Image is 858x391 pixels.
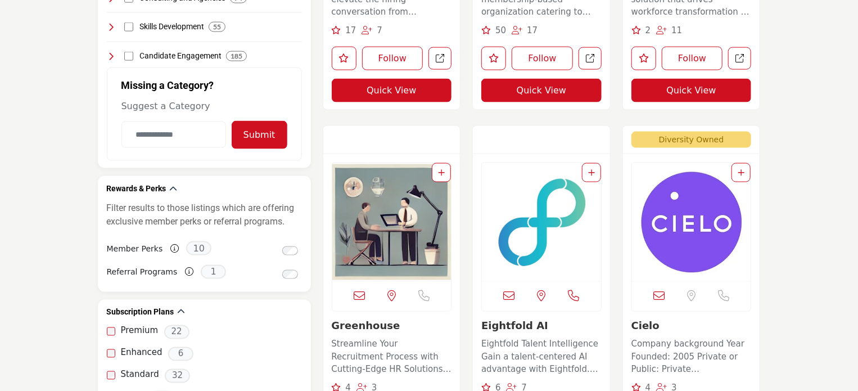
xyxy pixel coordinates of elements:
h3: Cielo [631,320,752,332]
input: select Premium checkbox [107,327,115,336]
a: Open Listing in new tab [482,163,601,281]
h2: Missing a Category? [121,79,287,100]
span: 11 [671,25,682,35]
h2: Rewards & Perks [107,183,166,195]
a: Add To List [588,168,595,177]
p: Eightfold Talent Intelligence Gain a talent-centered AI advantage with Eightfold. Purpose-built A... [481,338,602,376]
button: Like listing [332,47,356,70]
p: Filter results to those listings which are offering exclusive member perks or referral programs. [107,201,302,228]
span: Suggest a Category [121,101,210,111]
a: Greenhouse [332,320,400,332]
input: Category Name [121,122,226,148]
h4: Skills Development: Programs and platforms focused on the development and enhancement of professi... [139,21,204,33]
button: Submit [232,121,287,149]
a: Company background Year Founded: 2005 Private or Public: Private Headquarters: [GEOGRAPHIC_DATA],... [631,335,752,376]
a: Open Listing in new tab [332,163,451,281]
h3: Eightfold AI [481,320,602,332]
input: Select Candidate Engagement checkbox [124,52,133,61]
img: Eightfold AI [482,163,601,281]
input: select Standard checkbox [107,371,115,380]
button: Like listing [481,47,506,70]
span: 17 [527,25,538,35]
span: 17 [345,25,356,35]
span: 1 [201,265,226,279]
label: Referral Programs [107,263,178,282]
img: Cielo [632,163,751,281]
span: 7 [377,25,383,35]
input: Switch to Referral Programs [282,270,298,279]
button: Like listing [631,47,656,70]
p: Streamline Your Recruitment Process with Cutting-Edge HR Solutions This company is a leader in th... [332,338,452,376]
span: 22 [164,325,189,339]
b: 55 [213,23,221,31]
button: Follow [362,47,423,70]
i: Recommendations [481,26,491,34]
span: Diversity Owned [631,132,752,148]
label: Premium [121,325,159,338]
a: Streamline Your Recruitment Process with Cutting-Edge HR Solutions This company is a leader in th... [332,335,452,376]
a: Add To List [738,168,744,177]
a: Open Listing in new tab [632,163,751,281]
i: Recommendations [631,26,641,34]
h2: Subscription Plans [107,307,174,318]
p: Company background Year Founded: 2005 Private or Public: Private Headquarters: [GEOGRAPHIC_DATA],... [631,338,752,376]
a: Cielo [631,320,660,332]
span: 32 [165,369,190,383]
div: 55 Results For Skills Development [209,22,225,32]
a: Eightfold Talent Intelligence Gain a talent-centered AI advantage with Eightfold. Purpose-built A... [481,335,602,376]
button: Quick View [631,79,752,102]
label: Member Perks [107,239,163,259]
h4: Candidate Engagement: Strategies and tools for maintaining active and engaging interactions with ... [139,51,222,62]
div: Followers [512,24,538,37]
label: Enhanced [121,347,162,359]
i: Recommendations [332,26,341,34]
input: select Enhanced checkbox [107,349,115,358]
div: Followers [656,24,682,37]
button: Follow [512,47,573,70]
span: 6 [168,347,193,361]
label: Standard [121,368,159,381]
a: Open talentneuron in new tab [728,47,751,70]
button: Quick View [481,79,602,102]
b: 185 [231,52,242,60]
a: Open hirevue in new tab [428,47,451,70]
span: 50 [495,25,506,35]
input: Select Skills Development checkbox [124,23,133,32]
h3: Greenhouse [332,320,452,332]
input: Switch to Member Perks [282,246,298,255]
span: 10 [186,241,211,255]
a: Eightfold AI [481,320,548,332]
a: Open CareerXroads in new tab [579,47,602,70]
button: Quick View [332,79,452,102]
div: 185 Results For Candidate Engagement [226,51,247,61]
div: Followers [362,24,383,37]
span: 2 [645,25,651,35]
a: Add To List [438,168,445,177]
button: Follow [662,47,723,70]
img: Greenhouse [332,163,451,281]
